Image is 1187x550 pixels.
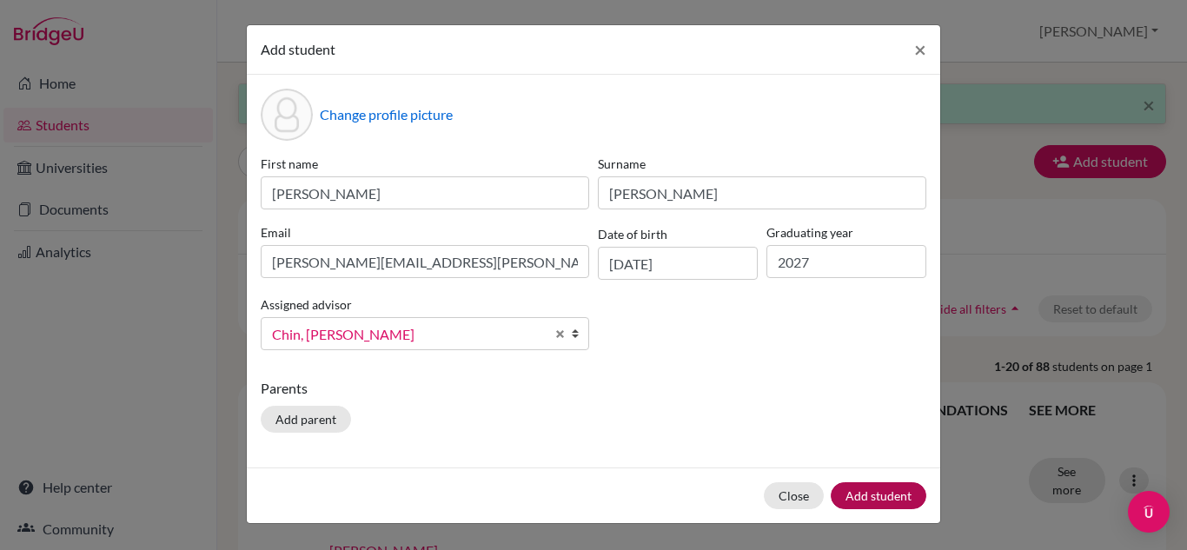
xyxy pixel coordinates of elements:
span: × [914,36,926,62]
input: dd/mm/yyyy [598,247,758,280]
div: Open Intercom Messenger [1128,491,1170,533]
button: Add student [831,482,926,509]
label: Date of birth [598,225,667,243]
span: Chin, [PERSON_NAME] [272,323,545,346]
button: Close [900,25,940,74]
label: Graduating year [766,223,926,242]
label: Email [261,223,589,242]
label: Surname [598,155,926,173]
p: Parents [261,378,926,399]
button: Add parent [261,406,351,433]
label: Assigned advisor [261,295,352,314]
label: First name [261,155,589,173]
button: Close [764,482,824,509]
div: Profile picture [261,89,313,141]
span: Add student [261,41,335,57]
